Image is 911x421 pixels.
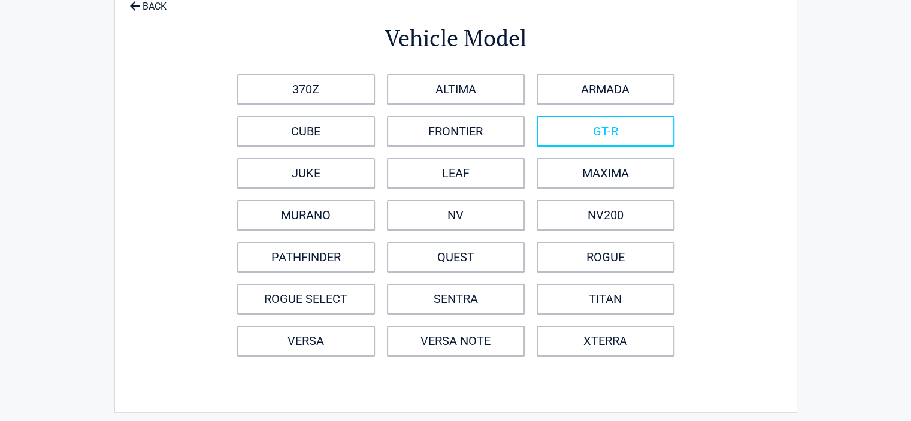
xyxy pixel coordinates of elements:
[387,158,525,188] a: LEAF
[537,74,674,104] a: ARMADA
[537,242,674,272] a: ROGUE
[387,284,525,314] a: SENTRA
[181,23,731,53] h2: Vehicle Model
[387,74,525,104] a: ALTIMA
[237,242,375,272] a: PATHFINDER
[537,158,674,188] a: MAXIMA
[237,74,375,104] a: 370Z
[537,284,674,314] a: TITAN
[387,242,525,272] a: QUEST
[387,200,525,230] a: NV
[537,326,674,356] a: XTERRA
[237,284,375,314] a: ROGUE SELECT
[387,116,525,146] a: FRONTIER
[237,200,375,230] a: MURANO
[237,158,375,188] a: JUKE
[537,116,674,146] a: GT-R
[387,326,525,356] a: VERSA NOTE
[237,116,375,146] a: CUBE
[237,326,375,356] a: VERSA
[537,200,674,230] a: NV200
